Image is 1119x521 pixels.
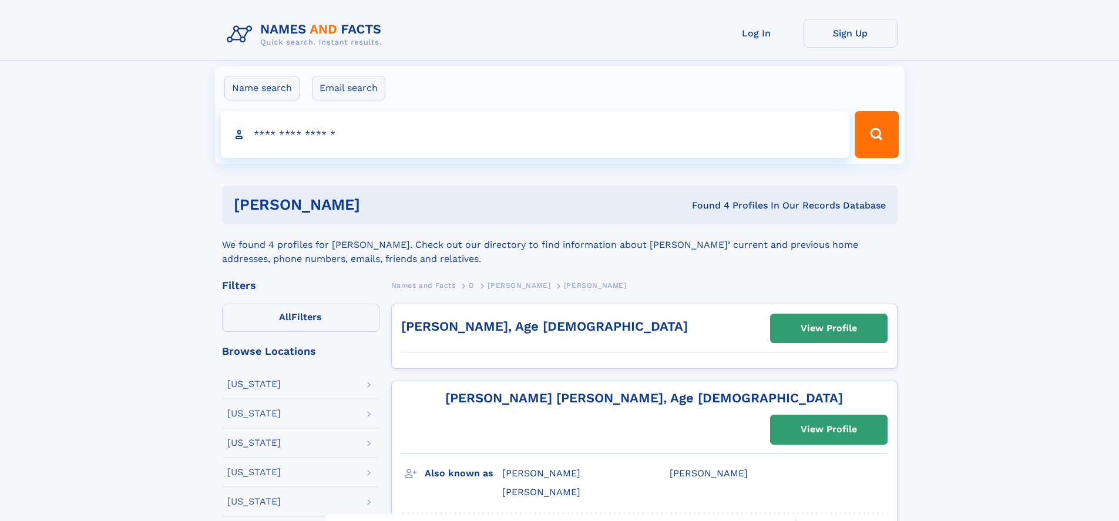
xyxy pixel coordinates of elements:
label: Name search [224,76,300,100]
div: We found 4 profiles for [PERSON_NAME]. Check out our directory to find information about [PERSON_... [222,224,898,266]
div: View Profile [801,416,857,443]
label: Filters [222,304,379,332]
a: D [469,278,475,293]
label: Email search [312,76,385,100]
div: [US_STATE] [227,438,281,448]
span: [PERSON_NAME] [670,468,748,479]
h1: [PERSON_NAME] [234,197,526,212]
div: [US_STATE] [227,409,281,418]
span: All [279,311,291,322]
a: [PERSON_NAME], Age [DEMOGRAPHIC_DATA] [401,319,688,334]
a: Sign Up [804,19,898,48]
span: D [469,281,475,290]
h3: Also known as [425,463,502,483]
a: [PERSON_NAME] [488,278,550,293]
span: [PERSON_NAME] [502,468,580,479]
div: View Profile [801,315,857,342]
span: [PERSON_NAME] [488,281,550,290]
div: Filters [222,280,379,291]
a: [PERSON_NAME] [PERSON_NAME], Age [DEMOGRAPHIC_DATA] [445,391,843,405]
span: [PERSON_NAME] [564,281,627,290]
a: Names and Facts [391,278,456,293]
a: View Profile [771,415,887,443]
span: [PERSON_NAME] [502,486,580,498]
div: Browse Locations [222,346,379,357]
div: [US_STATE] [227,379,281,389]
a: View Profile [771,314,887,342]
img: Logo Names and Facts [222,19,391,51]
button: Search Button [855,111,898,158]
input: search input [221,111,850,158]
a: Log In [710,19,804,48]
div: [US_STATE] [227,468,281,477]
div: Found 4 Profiles In Our Records Database [526,199,886,212]
div: [US_STATE] [227,497,281,506]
